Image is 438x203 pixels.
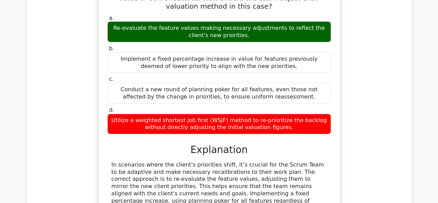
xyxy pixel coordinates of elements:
span: b. [109,45,114,52]
h3: Explanation [111,144,327,156]
div: Implement a fixed percentage increase in value for features previously deemed of lower priority t... [107,52,331,73]
span: a. [109,15,114,21]
div: Re-evaluate the feature values making necessary adjustments to reflect the client's new priorities. [107,22,331,42]
div: Utilize a weighted shortest job first (WSJF) method to re-prioritize the backlog without directly... [107,114,331,135]
span: d. [109,107,114,113]
div: Conduct a new round of planning poker for all features, even those not affected by the change in ... [107,83,331,104]
span: c. [109,76,114,82]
